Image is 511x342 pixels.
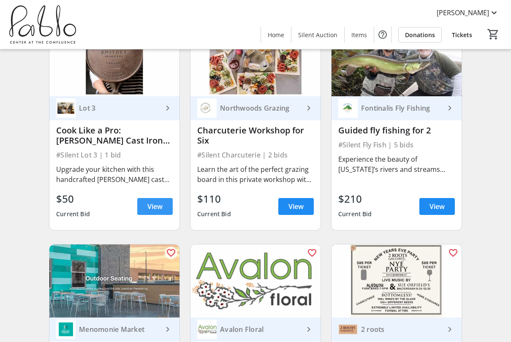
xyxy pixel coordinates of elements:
div: #Silent Fly Fish | 5 bids [338,139,455,151]
button: [PERSON_NAME] [430,6,506,19]
img: Northwoods Grazing [197,98,217,118]
div: $110 [197,191,231,206]
div: Avalon Floral [217,325,304,334]
div: $50 [56,191,90,206]
div: Current Bid [338,206,372,222]
a: Tickets [445,27,479,43]
mat-icon: keyboard_arrow_right [304,324,314,334]
mat-icon: keyboard_arrow_right [163,103,173,113]
img: Guided fly fishing for 2 [332,23,462,96]
img: Lot 3 [56,98,76,118]
a: Avalon FloralAvalon Floral [190,318,321,342]
div: Learn the art of the perfect grazing board in this private workshop with Northwoods Grazing. Crea... [197,164,314,185]
span: Items [351,30,367,39]
img: Menomonie Market [56,320,76,339]
a: Northwoods GrazingNorthwoods Grazing [190,96,321,120]
div: Menomonie Market [76,325,163,334]
div: Upgrade your kitchen with this handcrafted [PERSON_NAME] cast iron pan, perfect for searing, saut... [56,164,173,185]
mat-icon: favorite_outline [448,248,458,258]
mat-icon: favorite_outline [307,248,317,258]
a: View [419,198,455,215]
div: Charcuterie Workshop for Six [197,125,314,146]
div: Northwoods Grazing [217,104,304,112]
span: Silent Auction [298,30,337,39]
mat-icon: keyboard_arrow_right [445,324,455,334]
img: Fontinalis Fly Fishing [338,98,358,118]
a: 2 roots2 roots [332,318,462,342]
a: View [278,198,314,215]
span: View [429,201,445,212]
div: #Silent Lot 3 | 1 bid [56,149,173,161]
img: Avalon Floral [197,320,217,339]
img: Cook Like a Pro: Smithey Cast Iron Pan and Cookbook [49,23,179,96]
span: View [288,201,304,212]
div: Current Bid [56,206,90,222]
span: View [147,201,163,212]
div: $210 [338,191,372,206]
mat-icon: favorite_outline [166,248,176,258]
div: Lot 3 [76,104,163,112]
a: View [137,198,173,215]
img: 2 roots [338,320,358,339]
img: NYE Party at 2 Roots [332,244,462,318]
a: Silent Auction [291,27,344,43]
div: #Silent Charcuterie | 2 bids [197,149,314,161]
a: Donations [398,27,442,43]
mat-icon: keyboard_arrow_right [304,103,314,113]
span: Home [268,30,284,39]
a: Fontinalis Fly FishingFontinalis Fly Fishing [332,96,462,120]
mat-icon: keyboard_arrow_right [445,103,455,113]
div: Fontinalis Fly Fishing [358,104,445,112]
img: Pablo Center's Logo [5,3,80,46]
div: Cook Like a Pro: [PERSON_NAME] Cast Iron Pan and Cookbook [56,125,173,146]
a: Lot 3 Lot 3 [49,96,179,120]
span: Donations [405,30,435,39]
div: Guided fly fishing for 2 [338,125,455,136]
a: Home [261,27,291,43]
mat-icon: keyboard_arrow_right [163,324,173,334]
a: Items [345,27,374,43]
div: Experience the beauty of [US_STATE]’s rivers and streams with a guided fly fishing trip for two l... [338,154,455,174]
img: Planting Class for 7 [190,244,321,318]
span: Tickets [452,30,472,39]
span: [PERSON_NAME] [437,8,489,18]
button: Help [374,26,391,43]
a: Menomonie MarketMenomonie Market [49,318,179,342]
button: Cart [486,27,501,42]
div: 2 roots [358,325,445,334]
img: Menomonie Market Party [49,244,179,318]
img: Charcuterie Workshop for Six [190,23,321,96]
div: Current Bid [197,206,231,222]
